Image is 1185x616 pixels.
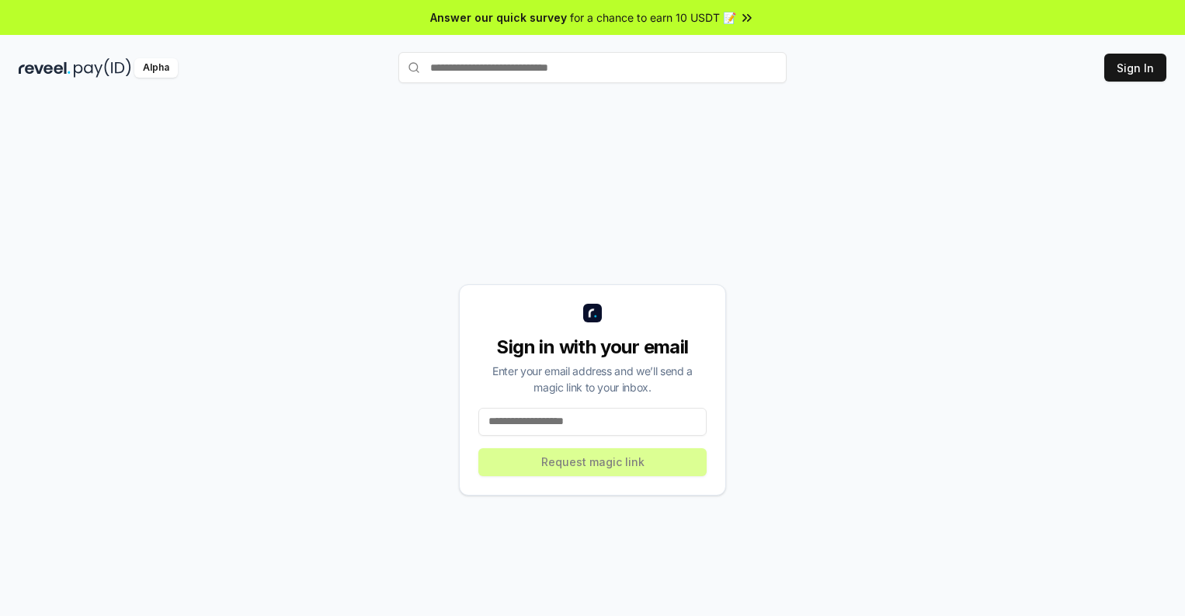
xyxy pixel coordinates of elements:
[583,304,602,322] img: logo_small
[430,9,567,26] span: Answer our quick survey
[478,335,707,360] div: Sign in with your email
[134,58,178,78] div: Alpha
[478,363,707,395] div: Enter your email address and we’ll send a magic link to your inbox.
[19,58,71,78] img: reveel_dark
[1104,54,1166,82] button: Sign In
[570,9,736,26] span: for a chance to earn 10 USDT 📝
[74,58,131,78] img: pay_id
